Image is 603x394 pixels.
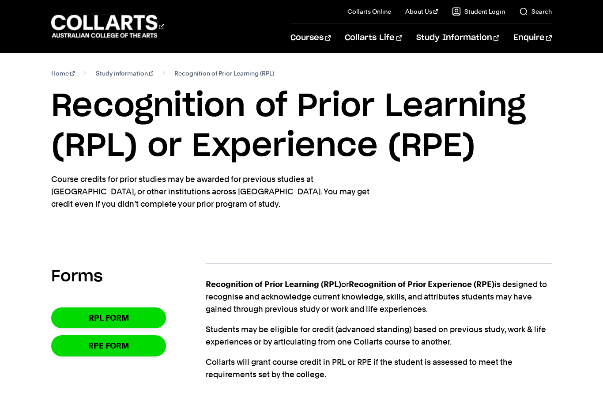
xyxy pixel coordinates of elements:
a: Search [519,7,552,16]
a: About Us [405,7,438,16]
h2: Forms [51,267,103,286]
div: Go to homepage [51,14,164,39]
a: RPE form [51,335,166,356]
p: Students may be eligible for credit (advanced standing) based on previous study, work & life expe... [206,323,552,348]
span: Recognition of Prior Learning (RPL) [174,67,274,80]
a: Collarts Online [347,7,391,16]
p: Course credits for prior studies may be awarded for previous studies at [GEOGRAPHIC_DATA], or oth... [51,173,373,210]
a: Study Information [416,23,499,53]
a: Student Login [452,7,505,16]
strong: Recognition of Prior Experience (RPE) [349,280,494,289]
a: Study information [96,67,154,80]
p: Collarts will grant course credit in PRL or RPE if the student is assessed to meet the requiremen... [206,356,552,381]
a: Courses [290,23,331,53]
a: Enquire [513,23,552,53]
strong: Recognition of Prior Learning (RPL) [206,280,341,289]
a: Collarts Life [345,23,402,53]
h1: Recognition of Prior Learning (RPL) or Experience (RPE) [51,87,552,166]
a: RPL Form [51,307,166,328]
a: Home [51,67,75,80]
p: or is designed to recognise and acknowledge current knowledge, skills, and attributes students ma... [206,278,552,315]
